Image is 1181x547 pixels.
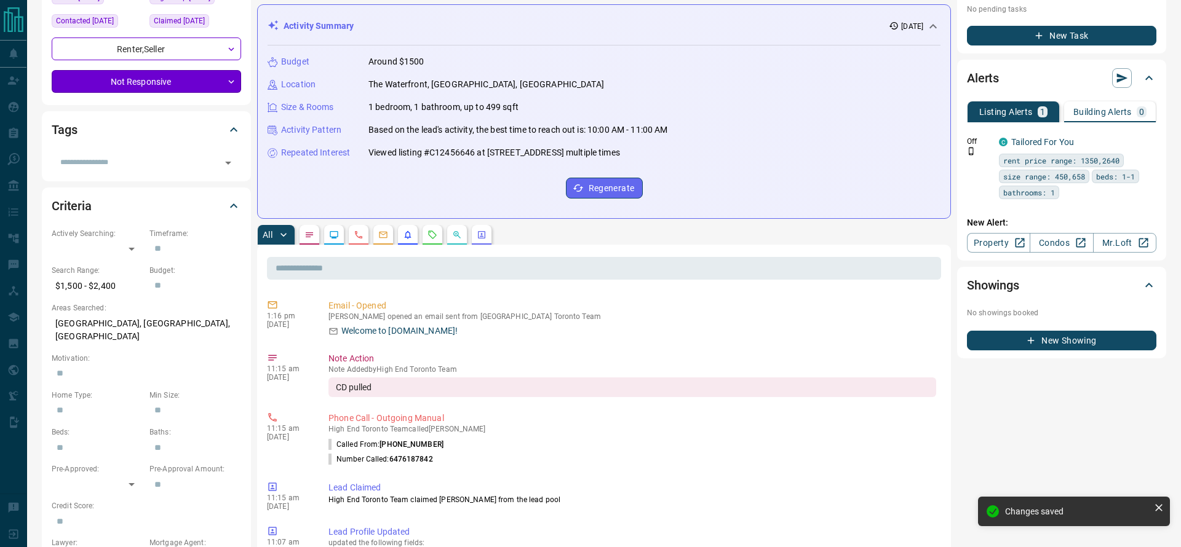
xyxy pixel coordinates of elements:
[281,101,334,114] p: Size & Rooms
[328,299,936,312] p: Email - Opened
[284,20,354,33] p: Activity Summary
[328,454,433,465] p: Number Called:
[149,390,241,401] p: Min Size:
[52,228,143,239] p: Actively Searching:
[328,312,936,321] p: [PERSON_NAME] opened an email sent from [GEOGRAPHIC_DATA] Toronto Team
[149,265,241,276] p: Budget:
[967,136,992,147] p: Off
[979,108,1033,116] p: Listing Alerts
[52,37,241,60] div: Renter , Seller
[267,312,310,320] p: 1:16 pm
[267,373,310,382] p: [DATE]
[380,440,443,449] span: [PHONE_NUMBER]
[1139,108,1144,116] p: 0
[1040,108,1045,116] p: 1
[52,427,143,438] p: Beds:
[52,500,241,511] p: Credit Score:
[967,233,1030,253] a: Property
[329,230,339,240] svg: Lead Browsing Activity
[328,525,936,538] p: Lead Profile Updated
[967,270,1156,300] div: Showings
[267,424,310,433] p: 11:15 am
[389,455,433,463] span: 6476187842
[1003,170,1085,183] span: size range: 450,658
[368,124,668,136] p: Based on the lead's activity, the best time to reach out is: 10:00 AM - 11:00 AM
[967,63,1156,93] div: Alerts
[967,331,1156,350] button: New Showing
[149,14,241,31] div: Fri Oct 10 2025
[267,502,310,511] p: [DATE]
[52,14,143,31] div: Fri Oct 10 2025
[267,538,310,546] p: 11:07 am
[427,230,437,240] svg: Requests
[52,302,241,313] p: Areas Searched:
[52,353,241,364] p: Motivation:
[52,463,143,474] p: Pre-Approved:
[149,463,241,474] p: Pre-Approval Amount:
[328,425,936,433] p: High End Toronto Team called [PERSON_NAME]
[52,191,241,221] div: Criteria
[368,55,424,68] p: Around $1500
[354,230,364,240] svg: Calls
[1030,233,1093,253] a: Condos
[1011,137,1074,147] a: Tailored For You
[52,70,241,93] div: Not Responsive
[368,78,604,91] p: The Waterfront, [GEOGRAPHIC_DATA], [GEOGRAPHIC_DATA]
[267,494,310,502] p: 11:15 am
[328,412,936,425] p: Phone Call - Outgoing Manual
[52,196,92,216] h2: Criteria
[328,439,443,450] p: Called From:
[999,138,1008,146] div: condos.ca
[267,364,310,373] p: 11:15 am
[52,313,241,347] p: [GEOGRAPHIC_DATA], [GEOGRAPHIC_DATA], [GEOGRAPHIC_DATA]
[452,230,462,240] svg: Opportunities
[52,390,143,401] p: Home Type:
[281,146,350,159] p: Repeated Interest
[267,320,310,329] p: [DATE]
[1003,154,1119,167] span: rent price range: 1350,2640
[281,55,309,68] p: Budget
[328,352,936,365] p: Note Action
[52,115,241,144] div: Tags
[268,15,940,37] div: Activity Summary[DATE]
[403,230,413,240] svg: Listing Alerts
[967,26,1156,45] button: New Task
[52,265,143,276] p: Search Range:
[154,15,205,27] span: Claimed [DATE]
[328,538,936,547] p: updated the following fields:
[1003,186,1055,199] span: bathrooms: 1
[220,154,237,171] button: Open
[263,230,272,239] p: All
[328,481,936,494] p: Lead Claimed
[149,228,241,239] p: Timeframe:
[52,120,77,140] h2: Tags
[368,101,519,114] p: 1 bedroom, 1 bathroom, up to 499 sqft
[52,276,143,296] p: $1,500 - $2,400
[967,307,1156,318] p: No showings booked
[368,146,620,159] p: Viewed listing #C12456646 at [STREET_ADDRESS] multiple times
[281,78,316,91] p: Location
[341,325,458,337] p: Welcome to [DOMAIN_NAME]!
[967,147,976,155] svg: Push Notification Only
[1096,170,1135,183] span: beds: 1-1
[267,433,310,441] p: [DATE]
[1093,233,1156,253] a: Mr.Loft
[328,494,936,505] p: High End Toronto Team claimed [PERSON_NAME] from the lead pool
[967,68,999,88] h2: Alerts
[477,230,487,240] svg: Agent Actions
[967,275,1019,295] h2: Showings
[566,178,643,199] button: Regenerate
[149,427,241,438] p: Baths:
[967,216,1156,229] p: New Alert:
[328,377,936,397] div: CD pulled
[56,15,114,27] span: Contacted [DATE]
[901,21,923,32] p: [DATE]
[281,124,341,136] p: Activity Pattern
[1005,506,1149,516] div: Changes saved
[304,230,314,240] svg: Notes
[1073,108,1132,116] p: Building Alerts
[328,365,936,374] p: Note Added by High End Toronto Team
[378,230,388,240] svg: Emails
